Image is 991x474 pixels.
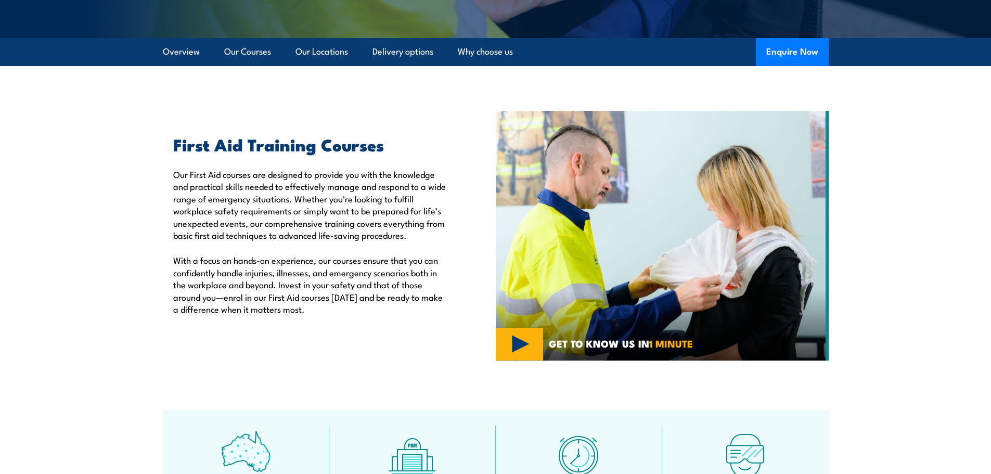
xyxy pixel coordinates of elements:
p: With a focus on hands-on experience, our courses ensure that you can confidently handle injuries,... [173,254,448,315]
h2: First Aid Training Courses [173,137,448,151]
a: Delivery options [372,38,433,66]
button: Enquire Now [756,38,829,66]
a: Overview [163,38,200,66]
img: Fire & Safety Australia deliver Health and Safety Representatives Training Courses – HSR Training [496,111,829,361]
a: Our Locations [295,38,348,66]
strong: 1 MINUTE [649,336,693,351]
a: Our Courses [224,38,271,66]
p: Our First Aid courses are designed to provide you with the knowledge and practical skills needed ... [173,168,448,241]
a: Why choose us [458,38,513,66]
span: GET TO KNOW US IN [549,339,693,348]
